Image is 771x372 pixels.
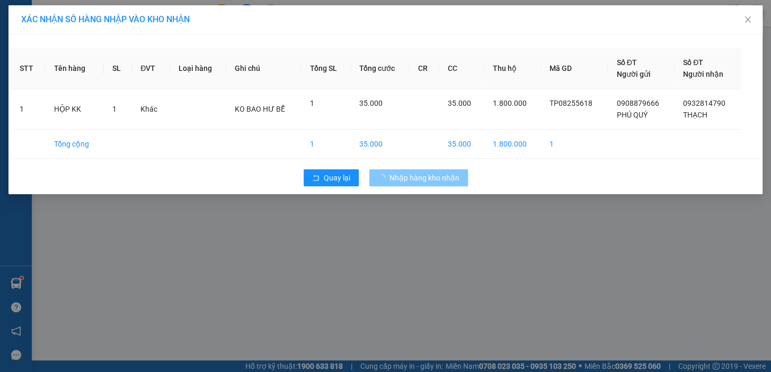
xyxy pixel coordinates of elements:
[310,99,314,107] span: 1
[359,99,383,107] span: 35.000
[11,89,46,130] td: 1
[389,172,459,184] span: Nhập hàng kho nhận
[324,172,350,184] span: Quay lại
[46,89,104,130] td: HỘP KK
[302,130,351,159] td: 1
[351,130,410,159] td: 35.000
[132,48,170,89] th: ĐVT
[683,58,703,67] span: Số ĐT
[235,105,285,113] span: KO BAO HƯ BỂ
[484,130,541,159] td: 1.800.000
[170,48,226,89] th: Loại hàng
[616,70,650,78] span: Người gửi
[683,70,723,78] span: Người nhận
[132,89,170,130] td: Khác
[541,48,608,89] th: Mã GD
[46,130,104,159] td: Tổng cộng
[302,48,351,89] th: Tổng SL
[493,99,527,107] span: 1.800.000
[683,111,707,119] span: THẠCH
[112,105,117,113] span: 1
[616,58,636,67] span: Số ĐT
[484,48,541,89] th: Thu hộ
[683,99,725,107] span: 0932814790
[304,169,359,186] button: rollbackQuay lại
[743,15,752,24] span: close
[351,48,410,89] th: Tổng cước
[439,130,484,159] td: 35.000
[378,174,389,182] span: loading
[448,99,471,107] span: 35.000
[369,169,468,186] button: Nhập hàng kho nhận
[104,48,132,89] th: SL
[46,48,104,89] th: Tên hàng
[616,111,647,119] span: PHÚ QUÝ
[410,48,439,89] th: CR
[439,48,484,89] th: CC
[733,5,763,35] button: Close
[21,14,190,24] span: XÁC NHẬN SỐ HÀNG NHẬP VÀO KHO NHẬN
[616,99,659,107] span: 0908879666
[226,48,302,89] th: Ghi chú
[541,130,608,159] td: 1
[11,48,46,89] th: STT
[312,174,320,183] span: rollback
[550,99,592,107] span: TP08255618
